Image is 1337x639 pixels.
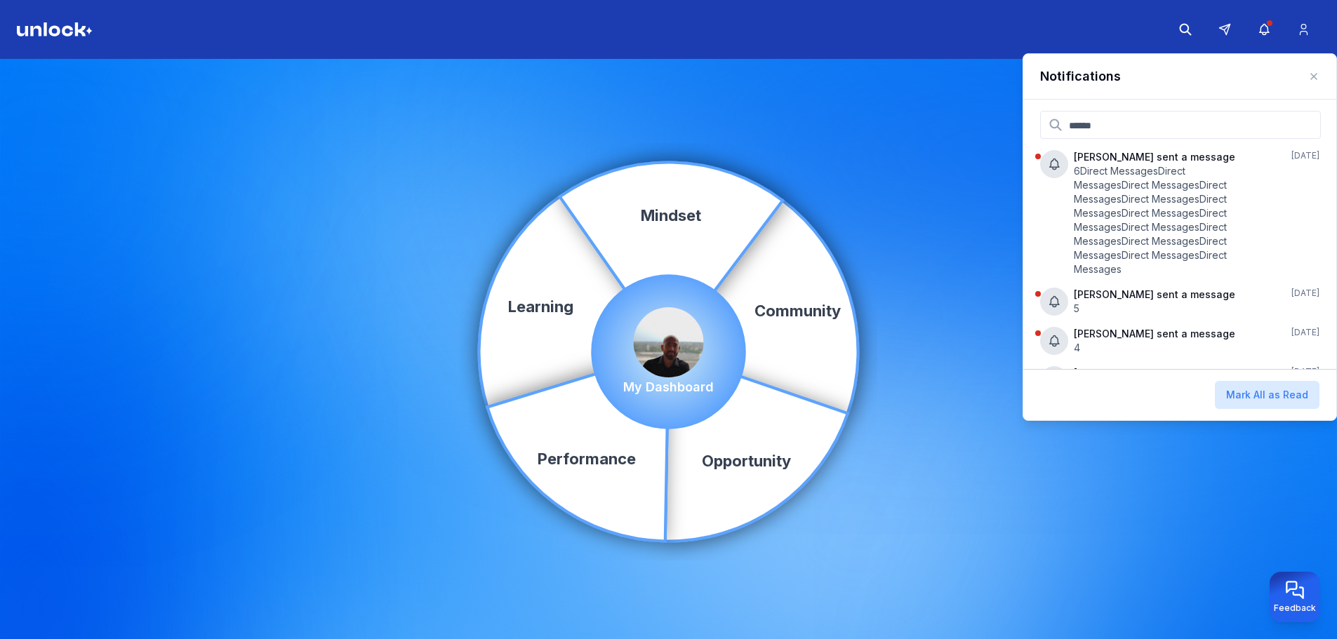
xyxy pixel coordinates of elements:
[1040,67,1121,86] h4: Notifications
[1074,366,1250,380] p: [PERSON_NAME] sent a message
[1270,572,1320,622] button: Provide feedback
[17,22,93,36] img: Logo
[1274,603,1316,614] span: Feedback
[1074,327,1250,341] p: [PERSON_NAME] sent a message
[1291,288,1319,299] span: [DATE]
[1215,381,1319,409] button: Mark All as Read
[1291,150,1319,161] span: [DATE]
[623,377,714,397] p: My Dashboard
[1291,327,1319,338] span: [DATE]
[1291,366,1319,377] span: [DATE]
[1074,302,1250,316] p: 5
[634,307,704,377] img: Profile picture
[1074,341,1250,355] p: 4
[1074,288,1250,302] p: [PERSON_NAME] sent a message
[1074,164,1250,276] p: 6Direct MessagesDirect MessagesDirect MessagesDirect MessagesDirect MessagesDirect MessagesDirect...
[1074,150,1250,164] p: [PERSON_NAME] sent a message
